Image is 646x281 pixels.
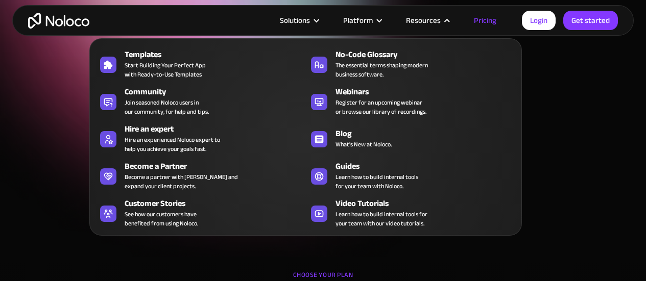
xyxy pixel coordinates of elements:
[267,14,330,27] div: Solutions
[125,197,310,210] div: Customer Stories
[306,84,516,118] a: WebinarsRegister for an upcoming webinaror browse our library of recordings.
[10,158,636,173] h2: Start for free. Upgrade to support your business at any stage.
[343,14,373,27] div: Platform
[95,84,305,118] a: CommunityJoin seasoned Noloco users inour community, for help and tips.
[95,46,305,81] a: TemplatesStart Building Your Perfect Appwith Ready-to-Use Templates
[336,61,428,79] span: The essential terms shaping modern business software.
[330,14,393,27] div: Platform
[461,14,509,27] a: Pricing
[336,127,521,140] div: Blog
[336,140,392,149] span: What's New at Noloco.
[10,87,636,148] h1: Flexible Pricing Designed for Business
[306,195,516,230] a: Video TutorialsLearn how to build internal tools foryour team with our video tutorials.
[125,98,209,116] span: Join seasoned Noloco users in our community, for help and tips.
[336,172,418,191] span: Learn how to build internal tools for your team with Noloco.
[125,172,238,191] div: Become a partner with [PERSON_NAME] and expand your client projects.
[336,197,521,210] div: Video Tutorials
[125,160,310,172] div: Become a Partner
[336,48,521,61] div: No-Code Glossary
[336,160,521,172] div: Guides
[89,24,522,236] nav: Resources
[125,135,220,154] div: Hire an experienced Noloco expert to help you achieve your goals fast.
[125,86,310,98] div: Community
[306,121,516,156] a: BlogWhat's New at Noloco.
[336,98,426,116] span: Register for an upcoming webinar or browse our library of recordings.
[306,158,516,193] a: GuidesLearn how to build internal toolsfor your team with Noloco.
[406,14,441,27] div: Resources
[522,11,556,30] a: Login
[280,14,310,27] div: Solutions
[125,48,310,61] div: Templates
[125,210,198,228] span: See how our customers have benefited from using Noloco.
[563,11,618,30] a: Get started
[28,13,89,29] a: home
[95,195,305,230] a: Customer StoriesSee how our customers havebenefited from using Noloco.
[393,14,461,27] div: Resources
[306,46,516,81] a: No-Code GlossaryThe essential terms shaping modernbusiness software.
[95,158,305,193] a: Become a PartnerBecome a partner with [PERSON_NAME] andexpand your client projects.
[125,123,310,135] div: Hire an expert
[125,61,206,79] span: Start Building Your Perfect App with Ready-to-Use Templates
[336,86,521,98] div: Webinars
[336,210,427,228] span: Learn how to build internal tools for your team with our video tutorials.
[95,121,305,156] a: Hire an expertHire an experienced Noloco expert tohelp you achieve your goals fast.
